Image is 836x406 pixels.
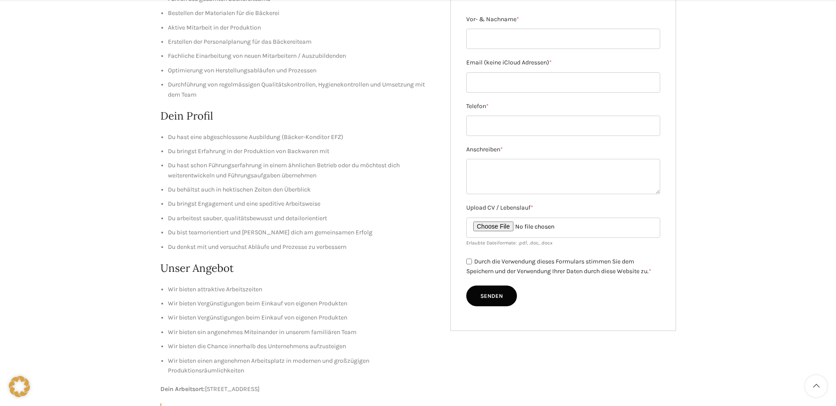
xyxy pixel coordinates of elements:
li: Du bringst Engagement und eine speditive Arbeitsweise [168,199,438,209]
label: Upload CV / Lebenslauf [466,203,660,213]
li: Wir bieten Vergünstigungen beim Einkauf von eigenen Produkten [168,299,438,308]
label: Telefon [466,101,660,111]
h2: Unser Angebot [160,261,438,276]
li: Bestellen der Materialen für die Bäckerei [168,8,438,18]
li: Wir bieten die Chance innerhalb des Unternehmens aufzusteigen [168,342,438,351]
li: Wir bieten Vergünstigungen beim Einkauf von eigenen Produkten [168,313,438,323]
strong: Dein Arbeitsort: [160,385,205,393]
li: Aktive Mitarbeit in der Produktion [168,23,438,33]
label: Durch die Verwendung dieses Formulars stimmen Sie dem Speichern und der Verwendung Ihrer Daten du... [466,258,651,275]
h2: Dein Profil [160,109,438,124]
li: Du bist teamorientiert und [PERSON_NAME] dich am gemeinsamen Erfolg [168,228,438,237]
a: Scroll to top button [805,375,827,397]
li: Optimierung von Herstellungsabläufen und Prozessen [168,66,438,75]
li: Wir bieten ein angenehmes Miteinander in unserem familiären Team [168,327,438,337]
li: Du bringst Erfahrung in der Produktion von Backwaren mit [168,147,438,156]
p: [STREET_ADDRESS] [160,384,438,394]
li: Durchführung von regelmässigen Qualitätskontrollen, Hygienekontrollen und Umsetzung mit dem Team [168,80,438,100]
li: Du arbeitest sauber, qualitätsbewusst und detailorientiert [168,214,438,223]
small: Erlaubte Dateiformate: .pdf, .doc, .docx [466,240,553,246]
li: Erstellen der Personalplanung für das Bäckereiteam [168,37,438,47]
li: Du behältst auch in hektischen Zeiten den Überblick [168,185,438,195]
li: Du denkst mit und versuchst Abläufe und Prozesse zu verbessern [168,242,438,252]
input: Senden [466,286,517,307]
li: Du hast schon Führungserfahrung in einem ähnlichen Betrieb oder du möchtest dich weiterentwickeln... [168,161,438,180]
label: Email (keine iCloud Adressen) [466,58,660,68]
li: Wir bieten attraktive Arbeitszeiten [168,285,438,294]
li: Wir bieten einen angenehmen Arbeitsplatz in modernen und großzügigen Produktionsräumlichkeiten [168,356,438,376]
li: Du hast eine abgeschlossene Ausbildung (Bäcker-Konditor EFZ) [168,132,438,142]
li: Fachliche Einarbeitung von neuen Mitarbeitern / Auszubildenden [168,51,438,61]
label: Anschreiben [466,145,660,154]
label: Vor- & Nachname [466,15,660,24]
